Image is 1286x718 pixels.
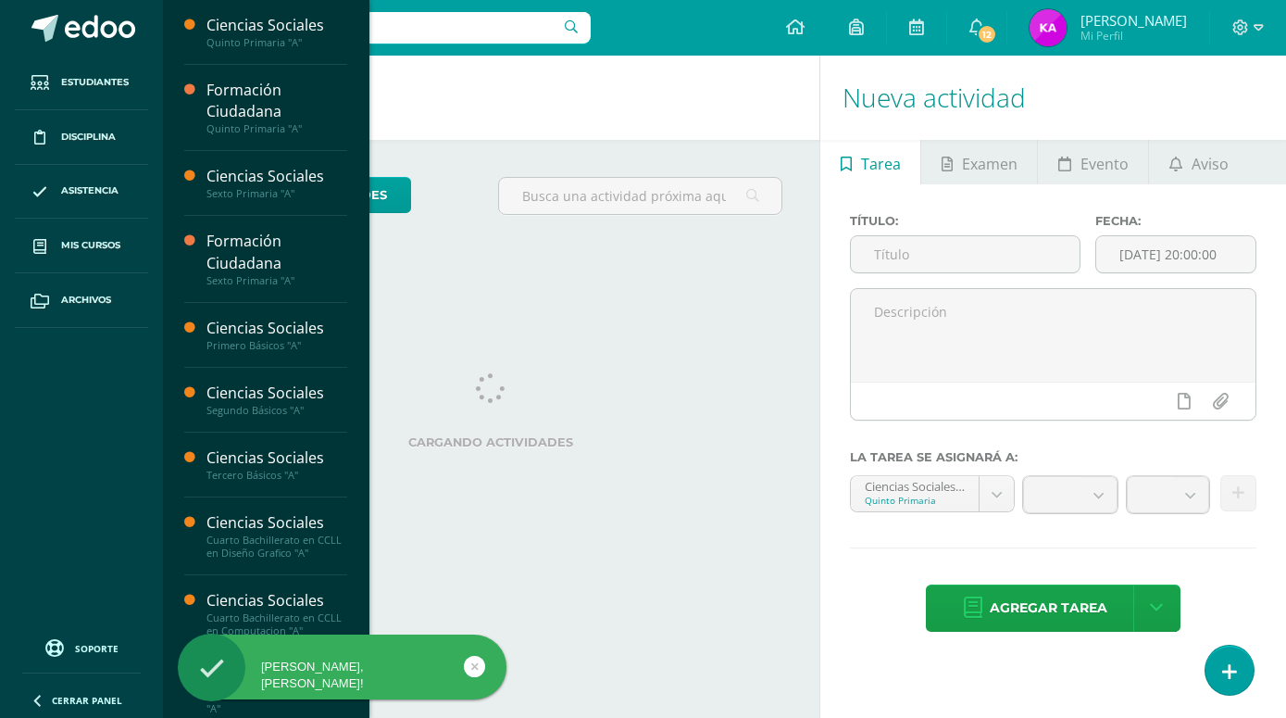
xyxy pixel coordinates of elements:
div: [PERSON_NAME], [PERSON_NAME]! [178,659,506,692]
div: Tercero Básicos "A" [206,469,347,482]
a: Evento [1038,140,1148,184]
span: Aviso [1192,142,1229,186]
a: Ciencias SocialesCuarto Bachillerato en CCLL en Diseño Grafico "A" [206,512,347,560]
div: Primero Básicos "A" [206,339,347,352]
label: Título: [850,214,1080,228]
div: Ciencias Sociales [206,383,347,404]
a: Examen [921,140,1037,184]
span: Soporte [75,642,119,655]
div: Sexto Primaria "A" [206,274,347,287]
a: Disciplina [15,110,148,165]
span: Agregar tarea [990,586,1107,631]
div: Cuarto Bachillerato en CCLL en Diseño Grafico "A" [206,534,347,560]
a: Estudiantes [15,56,148,110]
div: Sexto Primaria "A" [206,187,347,200]
span: Estudiantes [61,75,129,90]
div: Formación Ciudadana [206,231,347,273]
a: Aviso [1149,140,1248,184]
div: Quinto Primaria "A" [206,122,347,135]
label: Fecha: [1095,214,1256,228]
div: Quinto Primaria "A" [206,36,347,49]
a: Tarea [820,140,920,184]
a: Mis cursos [15,219,148,273]
div: Ciencias Sociales [206,318,347,339]
span: Disciplina [61,130,116,145]
h1: Nueva actividad [843,56,1264,140]
a: Ciencias SocialesTercero Básicos "A" [206,447,347,482]
div: Cuarto Bachillerato en CCLL en Computacion "A" [206,611,347,637]
a: Ciencias SocialesSegundo Básicos "A" [206,383,347,417]
img: ee9905f3ddea80430bd35db111ce2314.png [1030,9,1067,46]
a: Ciencias SocialesQuinto Primaria "A" [206,15,347,49]
span: Examen [962,142,1018,186]
a: Asistencia [15,165,148,220]
a: Archivos [15,273,148,328]
span: Cerrar panel [52,694,122,707]
input: Título [851,236,1080,272]
span: Mi Perfil [1080,28,1187,44]
label: Cargando actividades [200,435,782,449]
div: Ciencias Sociales [206,447,347,469]
span: Archivos [61,293,111,308]
a: Ciencias Sociales 'A'Quinto Primaria [851,476,1014,511]
span: [PERSON_NAME] [1080,11,1187,30]
div: Segundo Básicos "A" [206,404,347,417]
span: Evento [1080,142,1129,186]
span: Tarea [861,142,901,186]
div: Ciencias Sociales 'A' [865,476,965,494]
div: Formación Ciudadana [206,80,347,122]
a: Ciencias SocialesSexto Primaria "A" [206,166,347,200]
input: Busca una actividad próxima aquí... [499,178,780,214]
a: Ciencias SocialesCuarto Bachillerato en CCLL en Computacion "A" [206,590,347,637]
a: Soporte [22,635,141,660]
span: 12 [977,24,997,44]
a: Ciencias SocialesPrimero Básicos "A" [206,318,347,352]
span: Mis cursos [61,238,120,253]
input: Fecha de entrega [1096,236,1255,272]
div: Quinto Primaria [865,494,965,507]
a: Formación CiudadanaQuinto Primaria "A" [206,80,347,135]
a: Formación CiudadanaSexto Primaria "A" [206,231,347,286]
span: Asistencia [61,183,119,198]
div: Ciencias Sociales [206,15,347,36]
h1: Actividades [185,56,797,140]
input: Busca un usuario... [175,12,591,44]
label: La tarea se asignará a: [850,450,1256,464]
div: Ciencias Sociales [206,512,347,534]
div: Ciencias Sociales [206,590,347,611]
div: Ciencias Sociales [206,166,347,187]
